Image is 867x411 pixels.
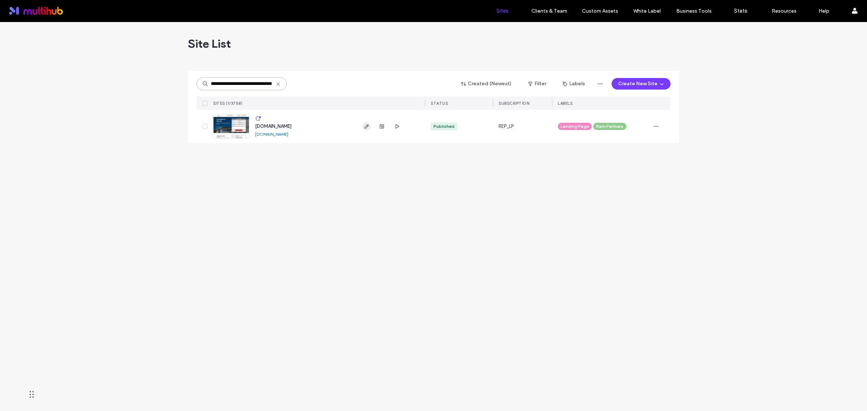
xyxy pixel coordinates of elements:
[556,78,591,90] button: Labels
[16,5,31,12] span: Help
[596,123,624,130] span: Ram Partners
[561,123,589,130] span: Landing Page
[431,101,448,106] span: STATUS
[531,8,567,14] label: Clients & Team
[612,78,670,90] button: Create New Site
[499,101,529,106] span: SUBSCRIPTION
[734,8,747,14] label: Stats
[496,8,509,14] label: Sites
[772,8,797,14] label: Resources
[633,8,661,14] label: White Label
[558,101,573,106] span: LABELS
[213,101,242,106] span: SITES (1/3758)
[819,8,829,14] label: Help
[255,124,292,129] a: [DOMAIN_NAME]
[676,8,712,14] label: Business Tools
[455,78,518,90] button: Created (Newest)
[521,78,553,90] button: Filter
[30,384,34,405] div: Drag
[499,123,514,130] span: REP_LP
[188,36,231,51] span: Site List
[582,8,618,14] label: Custom Assets
[255,131,288,137] a: [DOMAIN_NAME]
[433,123,454,130] div: Published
